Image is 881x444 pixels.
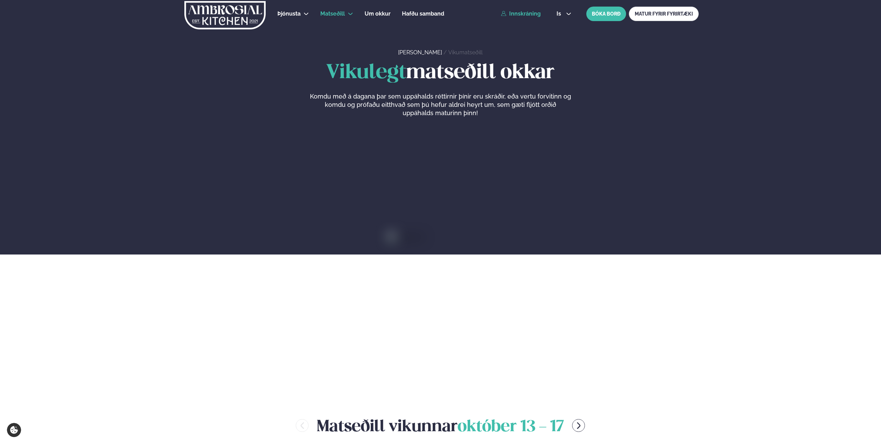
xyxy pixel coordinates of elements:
[320,10,345,18] a: Matseðill
[557,11,563,17] span: is
[551,11,577,17] button: is
[182,62,699,84] h1: matseðill okkar
[277,10,301,18] a: Þjónusta
[7,423,21,437] a: Cookie settings
[310,92,571,117] p: Komdu með á dagana þar sem uppáhalds réttirnir þínir eru skráðir, eða vertu forvitinn og komdu og...
[458,419,564,435] span: október 13 - 17
[365,10,391,17] span: Um okkur
[317,414,564,437] h2: Matseðill vikunnar
[572,419,585,432] button: menu-btn-right
[448,49,483,56] a: Vikumatseðill
[501,11,541,17] a: Innskráning
[443,49,448,56] span: /
[586,7,626,21] button: BÓKA BORÐ
[184,1,266,29] img: logo
[402,10,444,17] span: Hafðu samband
[402,10,444,18] a: Hafðu samband
[296,419,309,432] button: menu-btn-left
[365,10,391,18] a: Um okkur
[277,10,301,17] span: Þjónusta
[320,10,345,17] span: Matseðill
[398,49,442,56] a: [PERSON_NAME]
[326,63,406,82] span: Vikulegt
[629,7,699,21] a: MATUR FYRIR FYRIRTÆKI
